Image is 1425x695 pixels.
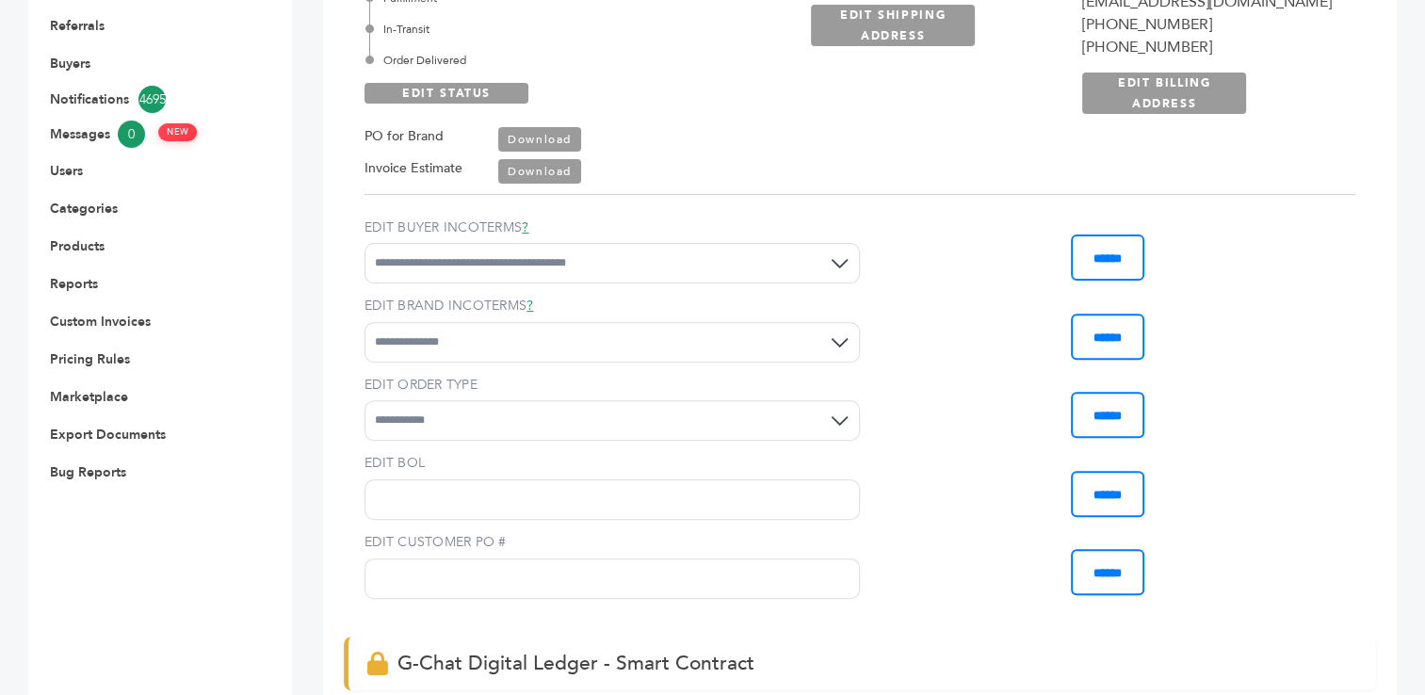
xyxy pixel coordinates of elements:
[364,533,860,552] label: EDIT CUSTOMER PO #
[50,275,98,293] a: Reports
[50,55,90,73] a: Buyers
[158,123,197,141] span: NEW
[364,83,528,104] a: EDIT STATUS
[364,297,860,315] label: EDIT BRAND INCOTERMS
[50,86,242,113] a: Notifications4695
[50,313,151,331] a: Custom Invoices
[522,218,528,236] a: ?
[364,157,462,180] label: Invoice Estimate
[50,426,166,444] a: Export Documents
[1082,73,1246,114] a: EDIT BILLING ADDRESS
[50,237,105,255] a: Products
[50,121,242,148] a: Messages0 NEW
[369,21,711,38] div: In-Transit
[50,17,105,35] a: Referrals
[50,350,130,368] a: Pricing Rules
[397,650,754,677] span: G-Chat Digital Ledger - Smart Contract
[811,5,975,46] a: EDIT SHIPPING ADDRESS
[364,125,444,148] label: PO for Brand
[526,297,533,315] a: ?
[138,86,166,113] span: 4695
[498,127,581,152] a: Download
[498,159,581,184] a: Download
[50,162,83,180] a: Users
[364,376,860,395] label: EDIT ORDER TYPE
[50,463,126,481] a: Bug Reports
[364,454,860,473] label: EDIT BOL
[50,200,118,218] a: Categories
[1082,36,1335,58] div: [PHONE_NUMBER]
[118,121,145,148] span: 0
[50,388,128,406] a: Marketplace
[369,52,711,69] div: Order Delivered
[1082,13,1335,36] div: [PHONE_NUMBER]
[364,218,860,237] label: EDIT BUYER INCOTERMS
